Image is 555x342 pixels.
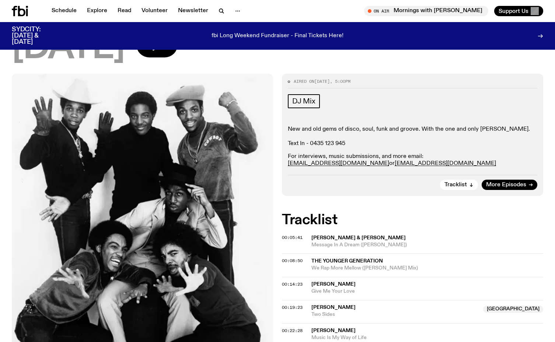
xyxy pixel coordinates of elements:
button: 00:08:50 [282,259,303,263]
a: DJ Mix [288,94,320,108]
span: , 5:00pm [330,78,350,84]
a: Read [113,6,136,16]
h3: SYDCITY: [DATE] & [DATE] [12,27,59,45]
span: Tracklist [444,182,467,188]
span: Give Me Your Love [311,288,543,295]
p: For interviews, music submissions, and more email: or [288,153,537,167]
button: 00:22:28 [282,329,303,333]
span: [PERSON_NAME] [311,282,356,287]
span: DJ Mix [292,97,315,105]
button: 00:05:41 [282,236,303,240]
span: Support Us [499,8,528,14]
span: 00:05:41 [282,235,303,240]
button: 00:14:23 [282,282,303,286]
span: [PERSON_NAME] [311,328,356,333]
a: More Episodes [482,180,537,190]
span: 00:08:50 [282,258,303,264]
button: On AirMornings with [PERSON_NAME] [364,6,488,16]
button: 00:19:23 [282,306,303,310]
span: More Episodes [486,182,526,188]
span: 00:14:23 [282,281,303,287]
button: Tracklist [440,180,478,190]
span: 00:19:23 [282,304,303,310]
span: [GEOGRAPHIC_DATA] [483,306,543,313]
a: Newsletter [174,6,213,16]
span: Music Is My Way of Life [311,334,543,341]
span: The Younger Generation [311,258,383,264]
span: Message In A Dream ([PERSON_NAME]) [311,241,543,248]
p: New and old gems of disco, soul, funk and groove. With the one and only [PERSON_NAME]. Text In - ... [288,126,537,147]
a: Schedule [47,6,81,16]
p: fbi Long Weekend Fundraiser - Final Tickets Here! [212,33,343,39]
span: Two Sides [311,311,479,318]
span: [DATE] [12,32,125,65]
span: [DATE] [314,78,330,84]
a: [EMAIL_ADDRESS][DOMAIN_NAME] [395,161,496,166]
span: 00:22:28 [282,328,303,334]
span: We Rap More Mellow ([PERSON_NAME] Mix) [311,265,543,272]
a: Volunteer [137,6,172,16]
span: [PERSON_NAME] [311,305,356,310]
h2: Tracklist [282,214,543,227]
span: [PERSON_NAME] & [PERSON_NAME] [311,235,406,240]
span: Aired on [294,78,314,84]
a: Explore [83,6,112,16]
a: [EMAIL_ADDRESS][DOMAIN_NAME] [288,161,389,166]
button: Support Us [494,6,543,16]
